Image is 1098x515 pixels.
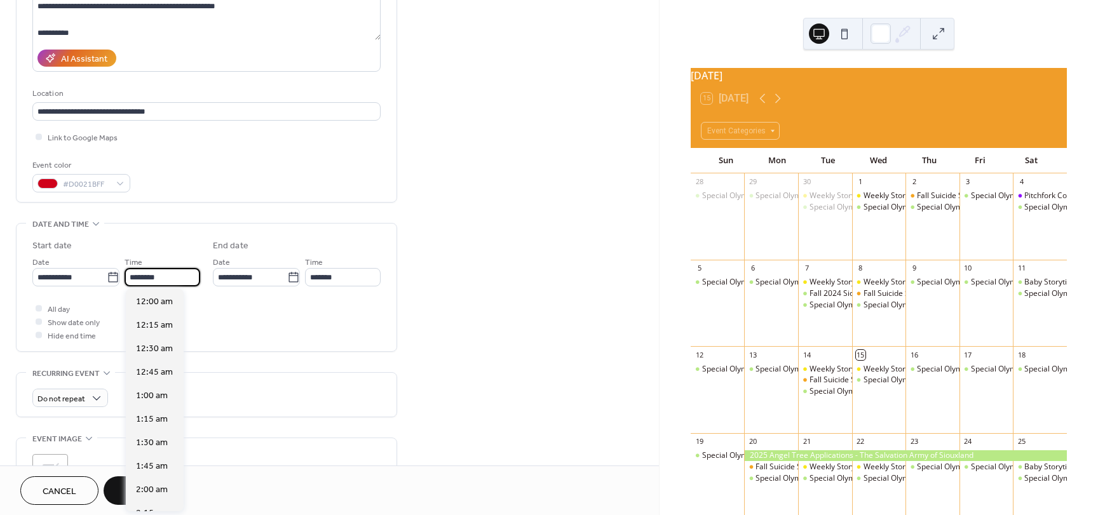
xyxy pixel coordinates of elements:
[852,202,906,213] div: Special Olympics Basketball
[136,319,173,332] span: 12:15 am
[917,462,1015,472] div: Special Olympics Basketball
[802,437,811,446] div: 21
[955,148,1006,173] div: Fri
[963,350,973,359] div: 17
[48,316,100,330] span: Show date only
[864,375,962,385] div: Special Olympics Basketball
[864,473,962,484] div: Special Olympics Basketball
[810,375,1025,385] div: Fall Suicide Support Group - [DEMOGRAPHIC_DATA] Charties
[971,364,1069,375] div: Special Olympics Basketball
[748,350,757,359] div: 13
[32,367,100,380] span: Recurring event
[909,437,919,446] div: 23
[963,264,973,273] div: 10
[701,148,752,173] div: Sun
[810,202,908,213] div: Special Olympics Basketball
[20,476,98,505] a: Cancel
[744,191,798,201] div: Special Olympics Basketball
[32,256,50,269] span: Date
[810,277,956,288] div: Weekly Storytimes! [GEOGRAPHIC_DATA]
[702,191,801,201] div: Special Olympics Basketball
[1017,350,1026,359] div: 18
[213,256,230,269] span: Date
[963,437,973,446] div: 24
[756,462,971,472] div: Fall Suicide Support Group - [DEMOGRAPHIC_DATA] Charties
[48,330,96,343] span: Hide end time
[909,177,919,187] div: 2
[752,148,803,173] div: Mon
[748,177,757,187] div: 29
[909,350,919,359] div: 16
[852,462,906,472] div: Weekly Storytimes! Sioux City Public Library
[798,191,852,201] div: Weekly Storytimes! Sioux City Library
[959,191,1013,201] div: Special Olympics Basketball
[125,256,142,269] span: Time
[798,300,852,311] div: Special Olympics Basketball
[136,389,168,403] span: 1:00 am
[305,256,323,269] span: Time
[810,386,908,397] div: Special Olympics Basketball
[852,191,906,201] div: Weekly Storytimes! Sioux City Public Library
[695,350,704,359] div: 12
[810,300,908,311] div: Special Olympics Basketball
[32,159,128,172] div: Event color
[971,277,1069,288] div: Special Olympics Basketball
[1017,264,1026,273] div: 11
[1017,177,1026,187] div: 4
[810,364,956,375] div: Weekly Storytimes! [GEOGRAPHIC_DATA]
[853,148,904,173] div: Wed
[810,462,956,472] div: Weekly Storytimes! [GEOGRAPHIC_DATA]
[798,462,852,472] div: Weekly Storytimes! Sioux City Library
[802,350,811,359] div: 14
[864,191,1010,201] div: Weekly Storytimes! [GEOGRAPHIC_DATA]
[856,350,865,359] div: 15
[917,277,1015,288] div: Special Olympics Basketball
[37,392,85,406] span: Do not repeat
[1024,277,1078,288] div: Baby Storytime
[905,277,959,288] div: Special Olympics Basketball
[32,432,82,446] span: Event image
[802,177,811,187] div: 30
[798,202,852,213] div: Special Olympics Basketball
[695,264,704,273] div: 5
[136,413,168,426] span: 1:15 am
[691,68,1067,83] div: [DATE]
[1006,148,1057,173] div: Sat
[798,364,852,375] div: Weekly Storytimes! Sioux City Library
[32,87,378,100] div: Location
[1024,462,1078,472] div: Baby Storytime
[136,295,173,309] span: 12:00 am
[1013,191,1067,201] div: Pitchfork Cookout - STARS
[744,462,798,472] div: Fall Suicide Support Group - Catholic Charties
[864,364,1010,375] div: Weekly Storytimes! [GEOGRAPHIC_DATA]
[852,473,906,484] div: Special Olympics Basketball
[1013,277,1067,288] div: Baby Storytime
[48,131,118,145] span: Link to Google Maps
[798,386,852,397] div: Special Olympics Basketball
[32,454,68,490] div: ;
[1013,473,1067,484] div: Special Olympics Basketball
[48,303,70,316] span: All day
[959,462,1013,472] div: Special Olympics Basketball
[1013,462,1067,472] div: Baby Storytime
[695,177,704,187] div: 28
[695,437,704,446] div: 19
[864,462,1010,472] div: Weekly Storytimes! [GEOGRAPHIC_DATA]
[756,364,854,375] div: Special Olympics Basketball
[744,450,1067,461] div: 2025 Angel Tree Applications - The Salvation Army of Siouxland
[756,473,854,484] div: Special Olympics Basketball
[756,277,854,288] div: Special Olympics Basketball
[32,239,72,253] div: Start date
[748,437,757,446] div: 20
[864,300,962,311] div: Special Olympics Basketball
[136,483,168,497] span: 2:00 am
[810,473,908,484] div: Special Olympics Basketball
[959,364,1013,375] div: Special Olympics Basketball
[917,202,1015,213] div: Special Olympics Basketball
[810,288,1083,299] div: Fall 2024 Sioux City Suicide Support Group - [DEMOGRAPHIC_DATA] Charities
[1013,202,1067,213] div: Special Olympics Basketball
[798,375,852,385] div: Fall Suicide Support Group - Catholic Charties
[104,476,169,505] button: Save
[905,462,959,472] div: Special Olympics Basketball
[744,364,798,375] div: Special Olympics Basketball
